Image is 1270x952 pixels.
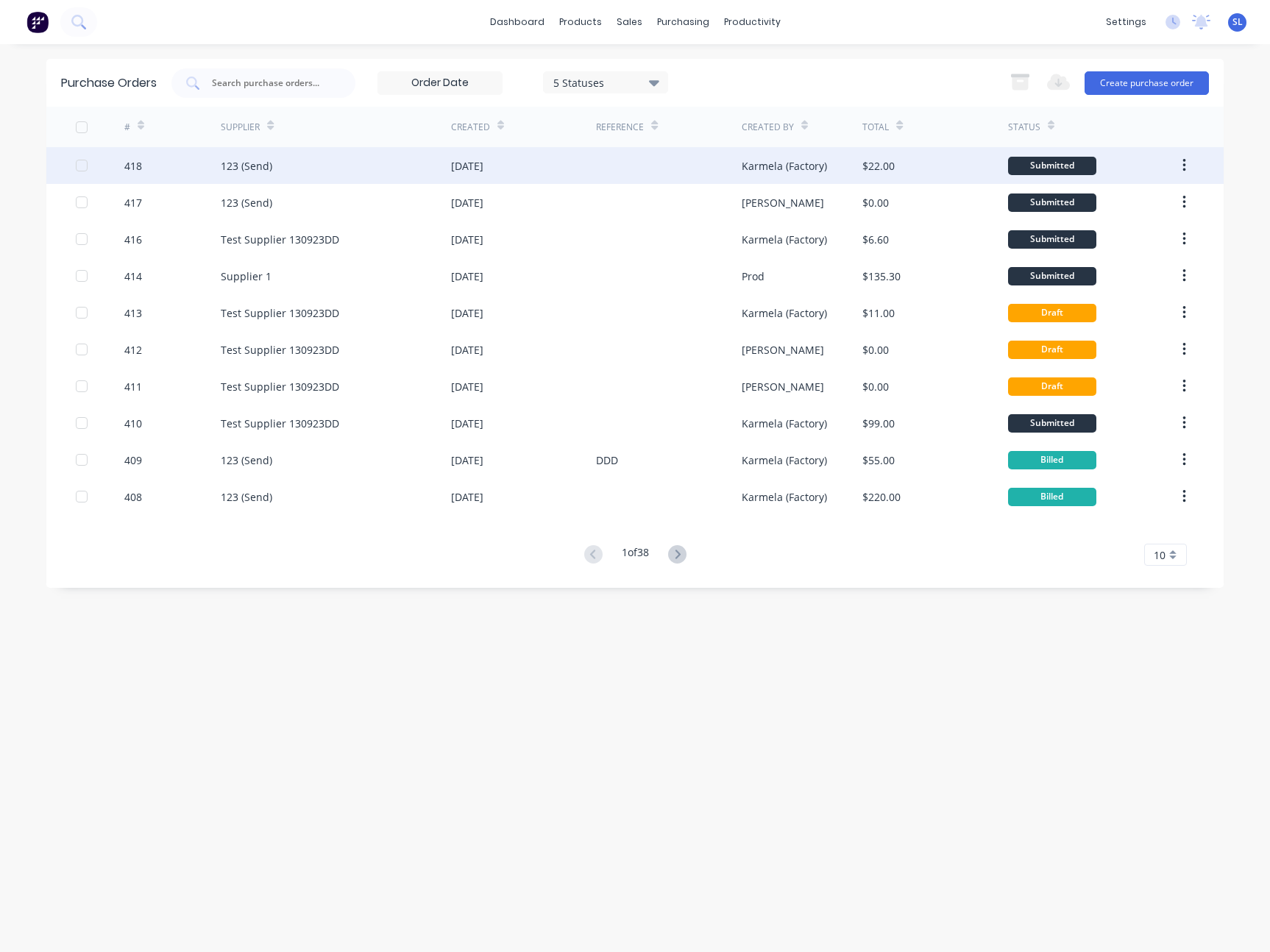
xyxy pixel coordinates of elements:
div: 417 [124,195,142,210]
input: Order Date [378,72,502,94]
div: Test Supplier 130923DD [221,305,339,321]
div: products [552,11,609,33]
div: Test Supplier 130923DD [221,342,339,358]
div: Reference [596,121,644,134]
div: sales [609,11,650,33]
div: 1 of 38 [622,544,649,566]
div: Submitted [1008,193,1096,212]
a: dashboard [483,11,552,33]
div: 409 [124,452,142,468]
div: Karmela (Factory) [742,416,827,431]
div: 412 [124,342,142,358]
div: Karmela (Factory) [742,452,827,468]
div: Draft [1008,341,1096,359]
div: 123 (Send) [221,195,272,210]
div: [DATE] [451,195,483,210]
div: Test Supplier 130923DD [221,232,339,247]
div: $55.00 [862,452,895,468]
div: Status [1008,121,1040,134]
div: # [124,121,130,134]
div: [DATE] [451,489,483,505]
input: Search purchase orders... [210,76,333,90]
div: Created [451,121,490,134]
div: $11.00 [862,305,895,321]
div: 5 Statuses [553,74,659,90]
div: $0.00 [862,379,889,394]
div: Karmela (Factory) [742,232,827,247]
div: 123 (Send) [221,158,272,174]
div: Karmela (Factory) [742,305,827,321]
div: DDD [596,452,618,468]
div: [DATE] [451,232,483,247]
div: Submitted [1008,414,1096,433]
div: [DATE] [451,416,483,431]
div: 410 [124,416,142,431]
div: 123 (Send) [221,489,272,505]
div: productivity [717,11,788,33]
div: settings [1099,11,1154,33]
div: Test Supplier 130923DD [221,379,339,394]
div: Karmela (Factory) [742,158,827,174]
div: [PERSON_NAME] [742,195,824,210]
div: 413 [124,305,142,321]
div: purchasing [650,11,717,33]
button: Create purchase order [1085,71,1209,95]
div: Supplier 1 [221,269,272,284]
div: Billed [1008,451,1096,469]
div: $6.60 [862,232,889,247]
div: Submitted [1008,230,1096,249]
div: 123 (Send) [221,452,272,468]
div: Prod [742,269,765,284]
img: Factory [26,11,49,33]
span: SL [1232,15,1243,29]
div: 418 [124,158,142,174]
div: $135.30 [862,269,901,284]
div: [PERSON_NAME] [742,379,824,394]
div: 414 [124,269,142,284]
div: Billed [1008,488,1096,506]
div: 411 [124,379,142,394]
div: Submitted [1008,157,1096,175]
div: $220.00 [862,489,901,505]
div: [DATE] [451,379,483,394]
div: Submitted [1008,267,1096,285]
div: $22.00 [862,158,895,174]
div: [DATE] [451,269,483,284]
div: Supplier [221,121,260,134]
div: $0.00 [862,342,889,358]
div: [DATE] [451,452,483,468]
div: 416 [124,232,142,247]
div: [DATE] [451,305,483,321]
div: [PERSON_NAME] [742,342,824,358]
div: Draft [1008,377,1096,396]
div: Total [862,121,889,134]
div: Karmela (Factory) [742,489,827,505]
div: Draft [1008,304,1096,322]
div: Test Supplier 130923DD [221,416,339,431]
div: $99.00 [862,416,895,431]
span: 10 [1154,547,1166,563]
div: $0.00 [862,195,889,210]
div: Purchase Orders [61,74,157,92]
div: [DATE] [451,158,483,174]
div: 408 [124,489,142,505]
div: [DATE] [451,342,483,358]
div: Created By [742,121,794,134]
